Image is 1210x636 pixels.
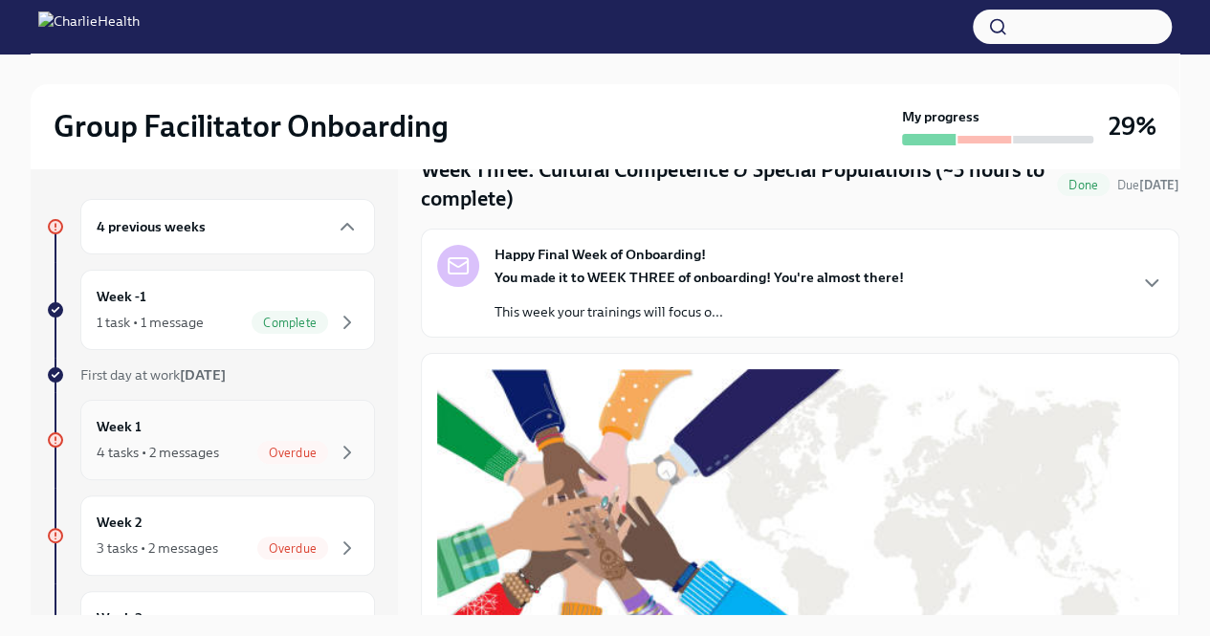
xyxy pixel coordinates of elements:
[495,269,904,286] strong: You made it to WEEK THREE of onboarding! You're almost there!
[1057,178,1110,192] span: Done
[97,607,143,628] h6: Week 3
[97,313,204,332] div: 1 task • 1 message
[80,199,375,254] div: 4 previous weeks
[46,365,375,384] a: First day at work[DATE]
[421,156,1049,213] h4: Week Three: Cultural Competence & Special Populations (~3 hours to complete)
[257,541,328,556] span: Overdue
[80,366,226,384] span: First day at work
[495,302,904,321] p: This week your trainings will focus o...
[97,416,142,437] h6: Week 1
[54,107,449,145] h2: Group Facilitator Onboarding
[46,495,375,576] a: Week 23 tasks • 2 messagesOverdue
[495,245,706,264] strong: Happy Final Week of Onboarding!
[1117,176,1179,194] span: September 8th, 2025 09:00
[38,11,140,42] img: CharlieHealth
[97,538,218,558] div: 3 tasks • 2 messages
[97,443,219,462] div: 4 tasks • 2 messages
[1117,178,1179,192] span: Due
[1109,109,1156,143] h3: 29%
[902,107,979,126] strong: My progress
[257,446,328,460] span: Overdue
[97,286,146,307] h6: Week -1
[46,270,375,350] a: Week -11 task • 1 messageComplete
[252,316,328,330] span: Complete
[46,400,375,480] a: Week 14 tasks • 2 messagesOverdue
[180,366,226,384] strong: [DATE]
[97,512,143,533] h6: Week 2
[1139,178,1179,192] strong: [DATE]
[97,216,206,237] h6: 4 previous weeks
